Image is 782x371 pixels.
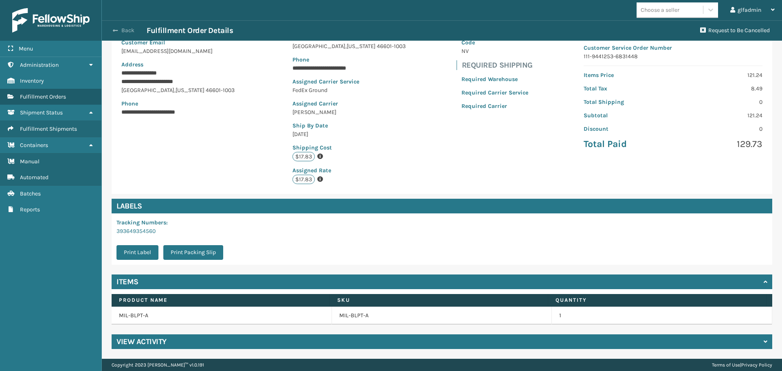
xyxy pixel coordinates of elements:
[116,219,168,226] span: Tracking Numbers :
[337,296,540,304] label: SKU
[116,228,156,235] a: 393649354560
[121,47,237,55] p: [EMAIL_ADDRESS][DOMAIN_NAME]
[712,362,740,368] a: Terms of Use
[292,130,406,138] p: [DATE]
[292,166,406,175] p: Assigned Rate
[556,296,759,304] label: Quantity
[292,152,315,161] p: $17.83
[741,362,772,368] a: Privacy Policy
[584,71,668,79] p: Items Price
[377,43,406,50] span: 46601-1003
[116,245,158,260] button: Print Label
[461,88,528,97] p: Required Carrier Service
[292,77,406,86] p: Assigned Carrier Service
[641,6,679,14] div: Choose a seller
[121,99,237,108] p: Phone
[292,175,315,184] p: $17.83
[20,174,48,181] span: Automated
[20,93,66,100] span: Fulfillment Orders
[552,307,772,325] td: 1
[678,138,762,150] p: 129.73
[678,111,762,120] p: 121.24
[678,71,762,79] p: 121.24
[147,26,233,35] h3: Fulfillment Order Details
[461,102,528,110] p: Required Carrier
[461,47,528,55] p: NV
[678,125,762,133] p: 0
[292,121,406,130] p: Ship By Date
[292,86,406,94] p: FedEx Ground
[462,60,533,70] h4: Required Shipping
[206,87,235,94] span: 46601-1003
[292,43,345,50] span: [GEOGRAPHIC_DATA]
[20,206,40,213] span: Reports
[20,190,41,197] span: Batches
[678,84,762,93] p: 8.49
[712,359,772,371] div: |
[678,98,762,106] p: 0
[584,98,668,106] p: Total Shipping
[121,87,174,94] span: [GEOGRAPHIC_DATA]
[20,158,40,165] span: Manual
[112,307,332,325] td: MIL-BLPT-A
[20,61,59,68] span: Administration
[20,77,44,84] span: Inventory
[339,312,369,320] a: MIL-BLPT-A
[19,45,33,52] span: Menu
[176,87,204,94] span: [US_STATE]
[695,22,775,39] button: Request to Be Cancelled
[112,359,204,371] p: Copyright 2023 [PERSON_NAME]™ v 1.0.191
[292,143,406,152] p: Shipping Cost
[112,199,772,213] h4: Labels
[119,296,322,304] label: Product Name
[20,109,63,116] span: Shipment Status
[109,27,147,34] button: Back
[584,84,668,93] p: Total Tax
[121,61,143,68] span: Address
[584,111,668,120] p: Subtotal
[347,43,376,50] span: [US_STATE]
[116,277,138,287] h4: Items
[20,125,77,132] span: Fulfillment Shipments
[292,108,406,116] p: [PERSON_NAME]
[12,8,90,33] img: logo
[461,38,528,47] p: Code
[116,337,167,347] h4: View Activity
[584,52,762,61] p: 111-9441253-6831448
[292,99,406,108] p: Assigned Carrier
[461,75,528,83] p: Required Warehouse
[163,245,223,260] button: Print Packing Slip
[345,43,347,50] span: ,
[20,142,48,149] span: Containers
[700,27,706,33] i: Request to Be Cancelled
[174,87,176,94] span: ,
[584,44,762,52] p: Customer Service Order Number
[292,55,406,64] p: Phone
[584,125,668,133] p: Discount
[121,38,237,47] p: Customer Email
[584,138,668,150] p: Total Paid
